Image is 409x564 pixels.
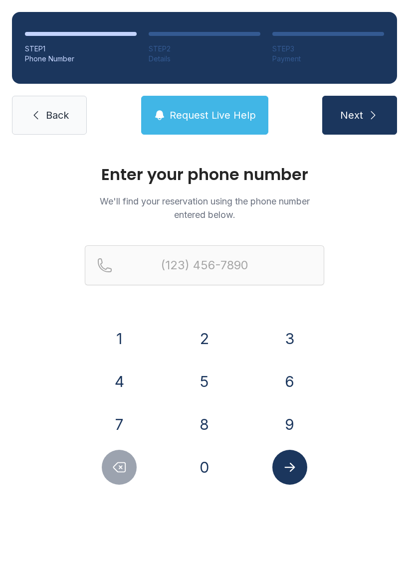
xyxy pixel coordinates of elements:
[187,407,222,442] button: 8
[187,450,222,485] button: 0
[85,194,324,221] p: We'll find your reservation using the phone number entered below.
[25,44,137,54] div: STEP 1
[25,54,137,64] div: Phone Number
[340,108,363,122] span: Next
[85,167,324,183] h1: Enter your phone number
[85,245,324,285] input: Reservation phone number
[272,407,307,442] button: 9
[272,364,307,399] button: 6
[102,321,137,356] button: 1
[272,321,307,356] button: 3
[102,450,137,485] button: Delete number
[187,364,222,399] button: 5
[187,321,222,356] button: 2
[272,450,307,485] button: Submit lookup form
[149,44,260,54] div: STEP 2
[170,108,256,122] span: Request Live Help
[149,54,260,64] div: Details
[102,364,137,399] button: 4
[102,407,137,442] button: 7
[272,54,384,64] div: Payment
[46,108,69,122] span: Back
[272,44,384,54] div: STEP 3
